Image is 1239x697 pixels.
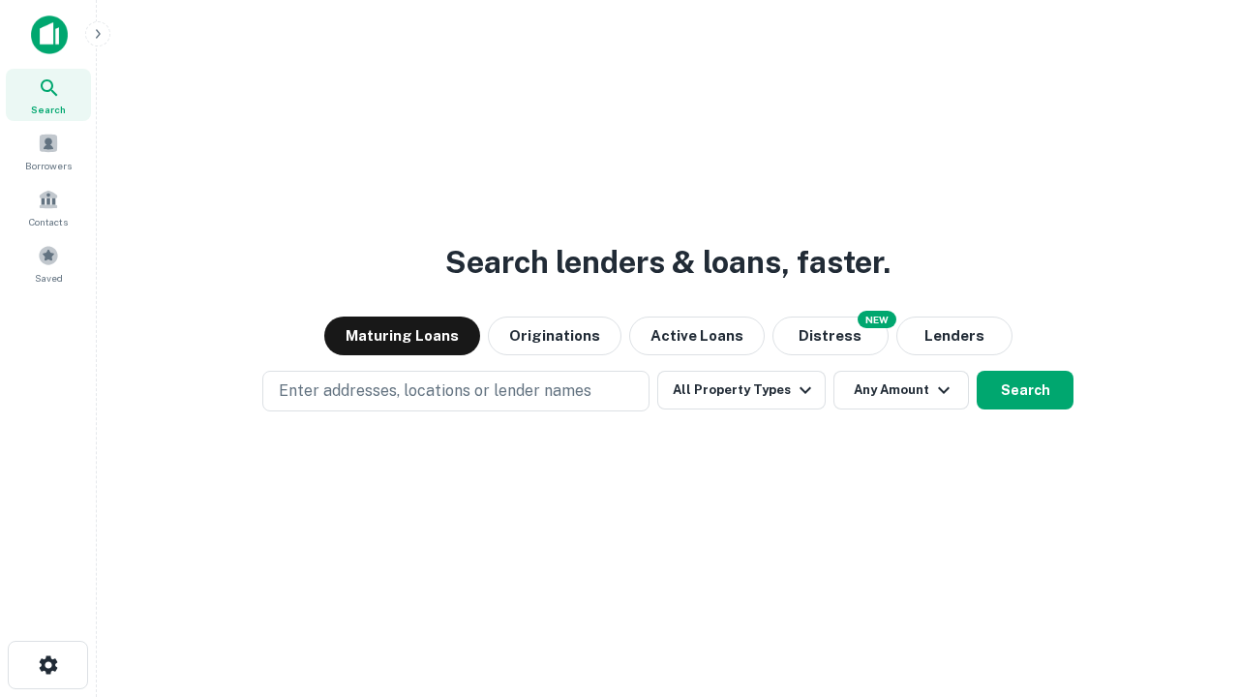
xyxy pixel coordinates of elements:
[488,317,621,355] button: Originations
[6,125,91,177] a: Borrowers
[35,270,63,286] span: Saved
[324,317,480,355] button: Maturing Loans
[833,371,969,409] button: Any Amount
[445,239,891,286] h3: Search lenders & loans, faster.
[858,311,896,328] div: NEW
[6,181,91,233] a: Contacts
[31,15,68,54] img: capitalize-icon.png
[772,317,889,355] button: Search distressed loans with lien and other non-mortgage details.
[977,371,1073,409] button: Search
[896,317,1012,355] button: Lenders
[1142,542,1239,635] iframe: Chat Widget
[6,69,91,121] a: Search
[279,379,591,403] p: Enter addresses, locations or lender names
[262,371,650,411] button: Enter addresses, locations or lender names
[29,214,68,229] span: Contacts
[25,158,72,173] span: Borrowers
[31,102,66,117] span: Search
[657,371,826,409] button: All Property Types
[629,317,765,355] button: Active Loans
[6,237,91,289] a: Saved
